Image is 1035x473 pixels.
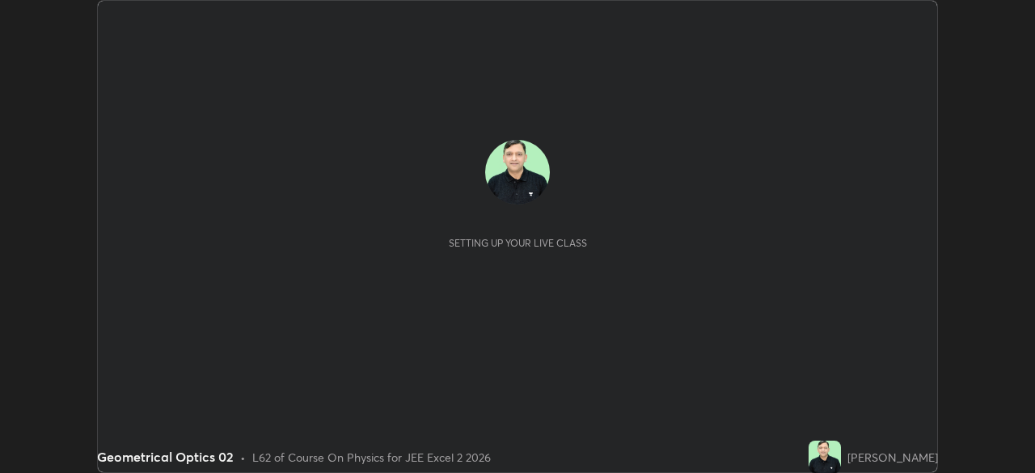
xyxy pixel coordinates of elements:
[252,449,491,466] div: L62 of Course On Physics for JEE Excel 2 2026
[449,237,587,249] div: Setting up your live class
[485,140,550,205] img: 2fdfe559f7d547ac9dedf23c2467b70e.jpg
[809,441,841,473] img: 2fdfe559f7d547ac9dedf23c2467b70e.jpg
[240,449,246,466] div: •
[97,447,234,467] div: Geometrical Optics 02
[847,449,938,466] div: [PERSON_NAME]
